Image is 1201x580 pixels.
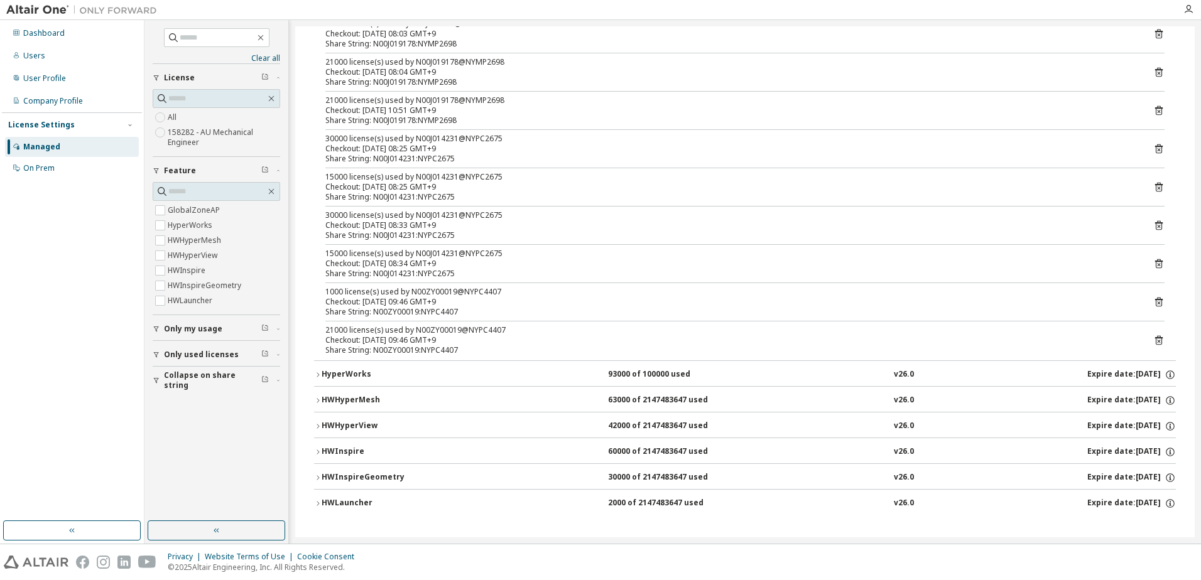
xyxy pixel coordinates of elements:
label: HWInspire [168,263,208,278]
div: Checkout: [DATE] 08:34 GMT+9 [325,259,1134,269]
div: HWInspireGeometry [322,472,435,483]
span: Feature [164,166,196,176]
div: Dashboard [23,28,65,38]
span: Only my usage [164,324,222,334]
label: HWHyperView [168,248,220,263]
div: Expire date: [DATE] [1087,472,1176,483]
div: v26.0 [894,498,914,509]
div: 21000 license(s) used by N00J019178@NYMP2698 [325,95,1134,105]
div: User Profile [23,73,66,83]
span: Clear filter [261,350,269,360]
button: HWHyperMesh63000 of 2147483647 usedv26.0Expire date:[DATE] [314,387,1176,414]
div: HyperWorks [322,369,435,380]
div: On Prem [23,163,55,173]
div: Share String: N00ZY00019:NYPC4407 [325,307,1134,317]
img: altair_logo.svg [4,556,68,569]
button: HWInspireGeometry30000 of 2147483647 usedv26.0Expire date:[DATE] [314,464,1176,491]
div: Checkout: [DATE] 10:51 GMT+9 [325,105,1134,115]
div: 63000 of 2147483647 used [608,395,721,406]
div: 42000 of 2147483647 used [608,421,721,432]
button: Collapse on share string [153,367,280,394]
div: Share String: N00J014231:NYPC2675 [325,269,1134,279]
img: facebook.svg [76,556,89,569]
div: Checkout: [DATE] 08:25 GMT+9 [325,182,1134,192]
div: Checkout: [DATE] 08:03 GMT+9 [325,29,1134,39]
div: HWLauncher [322,498,435,509]
div: Users [23,51,45,61]
div: Cookie Consent [297,552,362,562]
span: Collapse on share string [164,370,261,390]
div: Checkout: [DATE] 08:25 GMT+9 [325,144,1134,154]
button: Only my usage [153,315,280,343]
div: v26.0 [894,369,914,380]
div: Expire date: [DATE] [1087,498,1176,509]
label: HWHyperMesh [168,233,224,248]
label: All [168,110,179,125]
div: 21000 license(s) used by N00J019178@NYMP2698 [325,57,1134,67]
div: Expire date: [DATE] [1087,421,1176,432]
div: License Settings [8,120,75,130]
div: Share String: N00J019178:NYMP2698 [325,39,1134,49]
div: 60000 of 2147483647 used [608,446,721,458]
div: 30000 license(s) used by N00J014231@NYPC2675 [325,210,1134,220]
label: HWLauncher [168,293,215,308]
img: youtube.svg [138,556,156,569]
div: 30000 of 2147483647 used [608,472,721,483]
div: 2000 of 2147483647 used [608,498,721,509]
button: HWLauncher2000 of 2147483647 usedv26.0Expire date:[DATE] [314,490,1176,517]
div: Share String: N00J014231:NYPC2675 [325,192,1134,202]
div: Company Profile [23,96,83,106]
div: Checkout: [DATE] 08:33 GMT+9 [325,220,1134,230]
div: Share String: N00J014231:NYPC2675 [325,230,1134,240]
label: HyperWorks [168,218,215,233]
span: Clear filter [261,73,269,83]
label: HWInspireGeometry [168,278,244,293]
label: 158282 - AU Mechanical Engineer [168,125,280,150]
div: Share String: N00J019178:NYMP2698 [325,115,1134,126]
div: Expire date: [DATE] [1087,395,1176,406]
div: Checkout: [DATE] 09:46 GMT+9 [325,297,1134,307]
span: Only used licenses [164,350,239,360]
button: Feature [153,157,280,185]
div: Managed [23,142,60,152]
div: HWInspire [322,446,435,458]
div: 15000 license(s) used by N00J014231@NYPC2675 [325,249,1134,259]
div: v26.0 [894,472,914,483]
button: HWHyperView42000 of 2147483647 usedv26.0Expire date:[DATE] [314,412,1176,440]
div: 1000 license(s) used by N00ZY00019@NYPC4407 [325,287,1134,297]
div: 15000 license(s) used by N00J014231@NYPC2675 [325,172,1134,182]
img: Altair One [6,4,163,16]
button: HyperWorks93000 of 100000 usedv26.0Expire date:[DATE] [314,361,1176,389]
div: 21000 license(s) used by N00ZY00019@NYPC4407 [325,325,1134,335]
div: Share String: N00ZY00019:NYPC4407 [325,345,1134,355]
div: Share String: N00J014231:NYPC2675 [325,154,1134,164]
button: HWInspire60000 of 2147483647 usedv26.0Expire date:[DATE] [314,438,1176,466]
span: License [164,73,195,83]
div: Checkout: [DATE] 09:46 GMT+9 [325,335,1134,345]
div: 93000 of 100000 used [608,369,721,380]
p: © 2025 Altair Engineering, Inc. All Rights Reserved. [168,562,362,572]
a: Clear all [153,53,280,63]
div: HWHyperView [322,421,435,432]
button: Only used licenses [153,341,280,368]
div: Expire date: [DATE] [1087,446,1176,458]
div: HWHyperMesh [322,395,435,406]
div: Privacy [168,552,205,562]
img: linkedin.svg [117,556,131,569]
div: v26.0 [894,395,914,406]
span: Clear filter [261,166,269,176]
div: 30000 license(s) used by N00J014231@NYPC2675 [325,134,1134,144]
span: Clear filter [261,324,269,334]
label: GlobalZoneAP [168,203,222,218]
div: Share String: N00J019178:NYMP2698 [325,77,1134,87]
div: Website Terms of Use [205,552,297,562]
div: v26.0 [894,446,914,458]
span: Clear filter [261,375,269,385]
div: Expire date: [DATE] [1087,369,1176,380]
button: License [153,64,280,92]
img: instagram.svg [97,556,110,569]
div: v26.0 [894,421,914,432]
div: Checkout: [DATE] 08:04 GMT+9 [325,67,1134,77]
